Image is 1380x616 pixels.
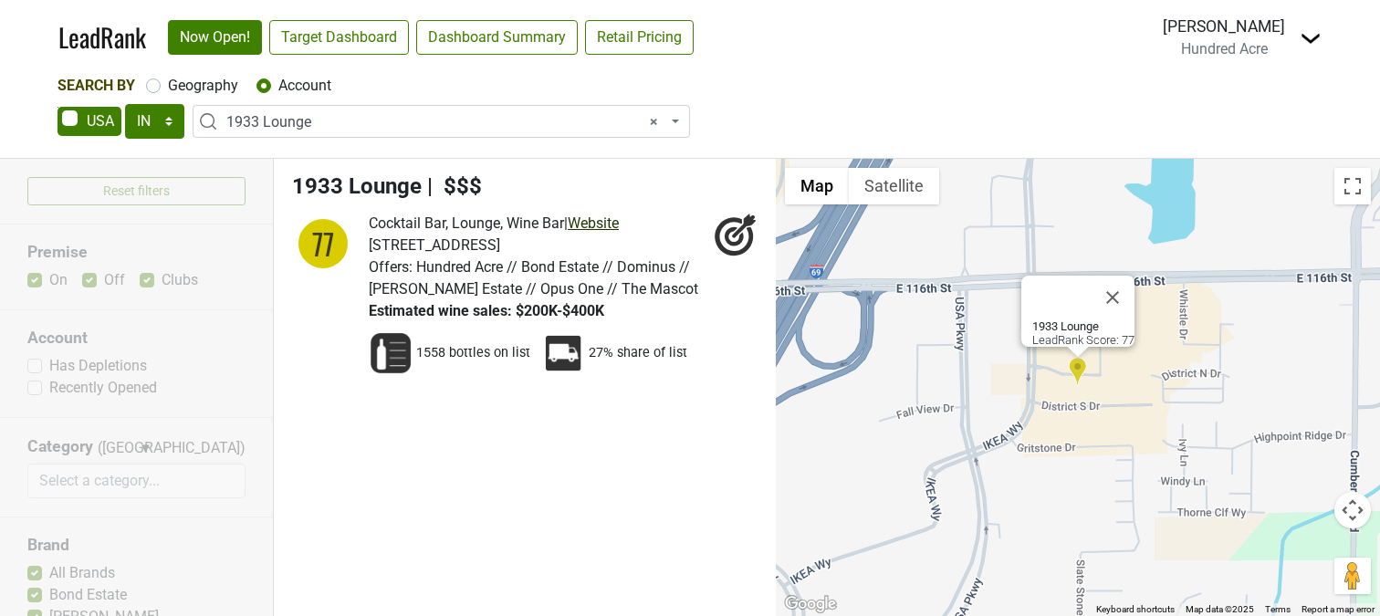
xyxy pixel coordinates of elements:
a: Website [568,214,619,232]
span: Search By [57,77,135,94]
button: Keyboard shortcuts [1096,603,1175,616]
a: Dashboard Summary [416,20,578,55]
a: Retail Pricing [585,20,694,55]
span: [STREET_ADDRESS] [369,236,500,254]
span: Estimated wine sales: $200K-$400K [369,302,604,319]
span: Hundred Acre // Bond Estate // Dominus // [PERSON_NAME] Estate // Opus One // The Mascot [369,258,698,298]
div: 77 [296,216,350,271]
span: 1933 Lounge [193,105,690,138]
button: Drag Pegman onto the map to open Street View [1334,558,1371,594]
span: Cocktail Bar, Lounge, Wine Bar [369,214,564,232]
img: quadrant_split.svg [292,213,354,275]
a: Report a map error [1302,604,1375,614]
span: Remove all items [650,111,658,133]
img: Wine List [369,331,413,375]
span: Map data ©2025 [1186,604,1254,614]
img: Percent Distributor Share [541,331,585,375]
a: Open this area in Google Maps (opens a new window) [780,592,841,616]
img: Google [780,592,841,616]
span: 27% share of list [589,344,687,362]
a: Terms [1265,604,1291,614]
div: 1933 Lounge [1068,357,1087,387]
div: [PERSON_NAME] [1163,15,1285,38]
span: | $$$ [427,173,482,199]
div: LeadRank Score: 77 [1032,319,1134,347]
a: Target Dashboard [269,20,409,55]
img: Dropdown Menu [1300,27,1322,49]
a: LeadRank [58,18,146,57]
button: Toggle fullscreen view [1334,168,1371,204]
label: Account [278,75,331,97]
span: Hundred Acre [1181,40,1268,57]
button: Show street map [785,168,849,204]
span: 1558 bottles on list [416,344,530,362]
b: 1933 Lounge [1032,319,1099,333]
span: 1933 Lounge [292,173,422,199]
a: Now Open! [168,20,262,55]
label: Geography [168,75,238,97]
div: | [369,213,705,235]
button: Map camera controls [1334,492,1371,528]
button: Close [1091,276,1134,319]
span: Offers: [369,258,413,276]
span: 1933 Lounge [226,111,667,133]
button: Show satellite imagery [849,168,939,204]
